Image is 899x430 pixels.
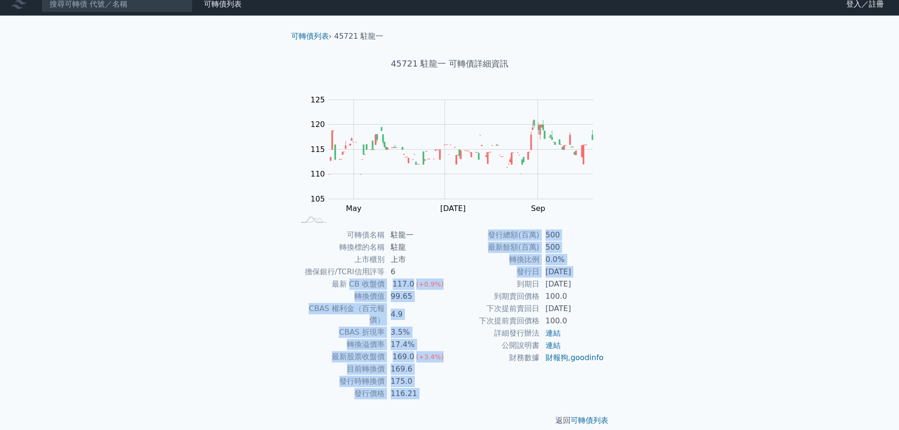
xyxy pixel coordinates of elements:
[385,375,450,388] td: 175.0
[385,363,450,375] td: 169.6
[295,303,385,326] td: CBAS 權利金（百元報價）
[295,229,385,241] td: 可轉債名稱
[571,416,608,425] a: 可轉債列表
[440,204,466,213] tspan: [DATE]
[311,194,325,203] tspan: 105
[295,388,385,400] td: 發行價格
[291,32,329,41] a: 可轉債列表
[416,280,444,288] span: (+0.9%)
[385,388,450,400] td: 116.21
[546,353,568,362] a: 財報狗
[295,241,385,253] td: 轉換標的名稱
[450,303,540,315] td: 下次提前賣回日
[385,303,450,326] td: 4.9
[391,278,416,290] div: 117.0
[450,327,540,339] td: 詳細發行辦法
[450,352,540,364] td: 財務數據
[450,266,540,278] td: 發行日
[311,120,325,129] tspan: 120
[295,266,385,278] td: 擔保銀行/TCRI信用評等
[531,204,545,213] tspan: Sep
[385,338,450,351] td: 17.4%
[385,290,450,303] td: 99.65
[450,315,540,327] td: 下次提前賣回價格
[295,290,385,303] td: 轉換價值
[540,229,605,241] td: 500
[450,278,540,290] td: 到期日
[385,266,450,278] td: 6
[540,253,605,266] td: 0.0%
[540,266,605,278] td: [DATE]
[546,329,561,337] a: 連結
[334,31,383,42] li: 45721 駐龍一
[385,241,450,253] td: 駐龍
[295,338,385,351] td: 轉換溢價率
[540,241,605,253] td: 500
[311,145,325,154] tspan: 115
[571,353,604,362] a: goodinfo
[450,253,540,266] td: 轉換比例
[305,95,607,213] g: Chart
[328,120,593,175] g: Series
[450,241,540,253] td: 最新餘額(百萬)
[540,303,605,315] td: [DATE]
[540,278,605,290] td: [DATE]
[291,31,332,42] li: ›
[540,290,605,303] td: 100.0
[450,229,540,241] td: 發行總額(百萬)
[295,363,385,375] td: 目前轉換價
[311,95,325,104] tspan: 125
[385,326,450,338] td: 3.5%
[852,385,899,430] iframe: Chat Widget
[385,229,450,241] td: 駐龍一
[295,326,385,338] td: CBAS 折現率
[295,351,385,363] td: 最新股票收盤價
[346,204,361,213] tspan: May
[546,341,561,350] a: 連結
[540,352,605,364] td: ,
[295,278,385,290] td: 最新 CB 收盤價
[540,315,605,327] td: 100.0
[295,253,385,266] td: 上市櫃別
[385,253,450,266] td: 上市
[391,351,416,363] div: 169.0
[311,169,325,178] tspan: 110
[284,57,616,70] h1: 45721 駐龍一 可轉債詳細資訊
[284,415,616,426] p: 返回
[450,290,540,303] td: 到期賣回價格
[295,375,385,388] td: 發行時轉換價
[450,339,540,352] td: 公開說明書
[416,353,444,361] span: (+3.4%)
